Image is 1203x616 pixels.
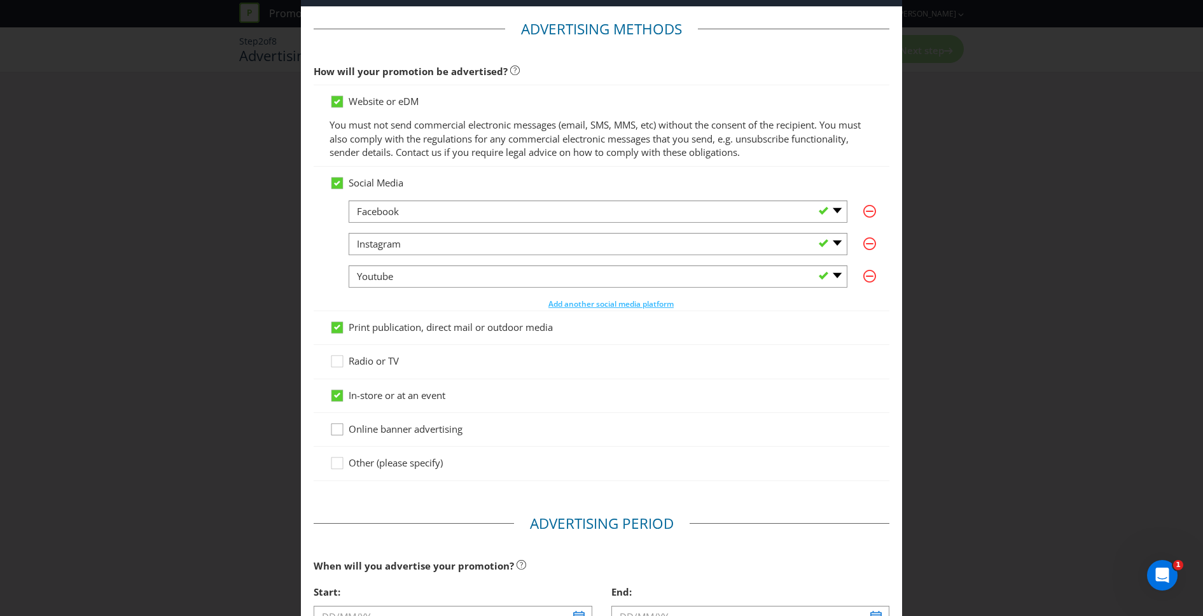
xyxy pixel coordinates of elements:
[314,559,514,572] span: When will you advertise your promotion?
[505,19,698,39] legend: Advertising Methods
[349,321,553,333] span: Print publication, direct mail or outdoor media
[349,176,403,189] span: Social Media
[1147,560,1178,591] iframe: Intercom live chat
[349,95,419,108] span: Website or eDM
[349,389,445,402] span: In-store or at an event
[514,514,690,534] legend: Advertising Period
[330,118,874,159] p: You must not send commercial electronic messages (email, SMS, MMS, etc) without the consent of th...
[349,456,443,469] span: Other (please specify)
[314,579,592,605] div: Start:
[314,65,508,78] span: How will your promotion be advertised?
[1173,560,1183,570] span: 1
[611,579,890,605] div: End:
[349,423,462,435] span: Online banner advertising
[349,354,399,367] span: Radio or TV
[548,298,674,309] span: Add another social media platform
[548,298,674,311] button: Add another social media platform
